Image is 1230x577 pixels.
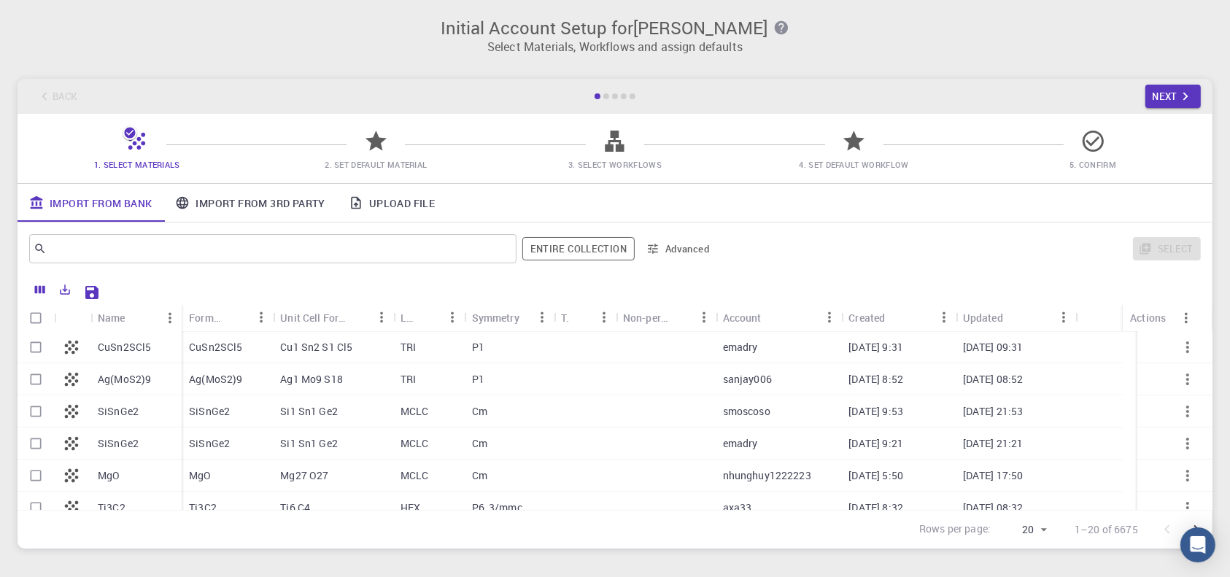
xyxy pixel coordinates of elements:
p: axa33 [723,500,752,515]
div: Formula [182,303,273,332]
p: [DATE] 09:31 [963,340,1024,355]
button: Sort [1003,306,1026,329]
button: Columns [28,278,53,301]
p: [DATE] 21:21 [963,436,1024,451]
span: 4. Set Default Workflow [799,159,908,170]
p: emadry [723,340,758,355]
div: Account [723,303,762,332]
p: Cm [472,404,487,419]
div: Account [716,303,842,332]
div: Non-periodic [623,303,669,332]
p: Rows per page: [919,522,991,538]
p: [DATE] 08:32 [963,500,1024,515]
p: HEX [401,500,420,515]
div: Tags [554,303,616,332]
a: Upload File [337,184,446,222]
p: TRI [401,340,416,355]
p: [DATE] 08:52 [963,372,1024,387]
div: Updated [963,303,1003,332]
p: nhunghuy1222223 [723,468,811,483]
p: Si1 Sn1 Ge2 [280,436,338,451]
p: MgO [98,468,120,483]
div: Symmetry [472,303,519,332]
p: CuSn2SCl5 [189,340,242,355]
button: Sort [226,306,250,329]
div: Name [98,303,125,332]
button: Next [1145,85,1202,108]
button: Save Explorer Settings [77,278,107,307]
div: Non-periodic [616,303,716,332]
button: Entire collection [522,237,635,260]
p: SiSnGe2 [98,436,139,451]
span: 5. Confirm [1070,159,1116,170]
a: Import From Bank [18,184,163,222]
p: emadry [723,436,758,451]
p: MgO [189,468,211,483]
button: Advanced [641,237,716,260]
p: Ag1 Mo9 S18 [280,372,343,387]
div: Actions [1130,303,1166,332]
a: Import From 3rd Party [163,184,336,222]
button: Menu [530,306,554,329]
p: SiSnGe2 [189,436,230,451]
button: Sort [569,306,592,329]
p: [DATE] 9:31 [848,340,903,355]
button: Sort [762,306,785,329]
button: Menu [818,306,841,329]
button: Menu [441,306,465,329]
button: Menu [1175,306,1198,330]
p: [DATE] 9:21 [848,436,903,451]
p: [DATE] 9:53 [848,404,903,419]
p: SiSnGe2 [98,404,139,419]
div: Formula [189,303,226,332]
button: Sort [669,306,692,329]
div: Lattice [393,303,465,332]
button: Menu [158,306,182,330]
p: MCLC [401,404,429,419]
p: Select Materials, Workflows and assign defaults [26,38,1204,55]
span: 1. Select Materials [94,159,180,170]
button: Export [53,278,77,301]
p: [DATE] 5:50 [848,468,903,483]
button: Menu [250,306,273,329]
p: Si1 Sn1 Ge2 [280,404,338,419]
p: MCLC [401,436,429,451]
p: 1–20 of 6675 [1075,522,1138,537]
span: Filter throughout whole library including sets (folders) [522,237,635,260]
p: [DATE] 21:53 [963,404,1024,419]
p: Ti6 C4 [280,500,310,515]
p: Cm [472,436,487,451]
p: [DATE] 8:52 [848,372,903,387]
span: 3. Select Workflows [568,159,662,170]
button: Go to next page [1182,515,1211,544]
button: Sort [347,306,370,329]
p: Ti3C2 [98,500,125,515]
p: smoscoso [723,404,770,419]
div: Unit Cell Formula [273,303,393,332]
p: Mg27 O27 [280,468,328,483]
p: sanjay006 [723,372,772,387]
p: Ag(MoS2)9 [98,372,151,387]
p: TRI [401,372,416,387]
div: Tags [561,303,569,332]
div: Icon [54,303,90,332]
div: Open Intercom Messenger [1180,527,1215,562]
p: [DATE] 17:50 [963,468,1024,483]
p: P1 [472,372,484,387]
p: CuSn2SCl5 [98,340,151,355]
div: Symmetry [465,303,554,332]
button: Menu [1052,306,1075,329]
div: Actions [1123,303,1198,332]
p: Cu1 Sn2 S1 Cl5 [280,340,352,355]
div: Lattice [401,303,418,332]
div: Created [841,303,955,332]
button: Sort [886,306,909,329]
h3: Initial Account Setup for [PERSON_NAME] [26,18,1204,38]
div: Created [848,303,885,332]
button: Menu [370,306,393,329]
button: Menu [592,306,616,329]
p: Cm [472,468,487,483]
button: Menu [692,306,716,329]
div: Unit Cell Formula [280,303,347,332]
p: P1 [472,340,484,355]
